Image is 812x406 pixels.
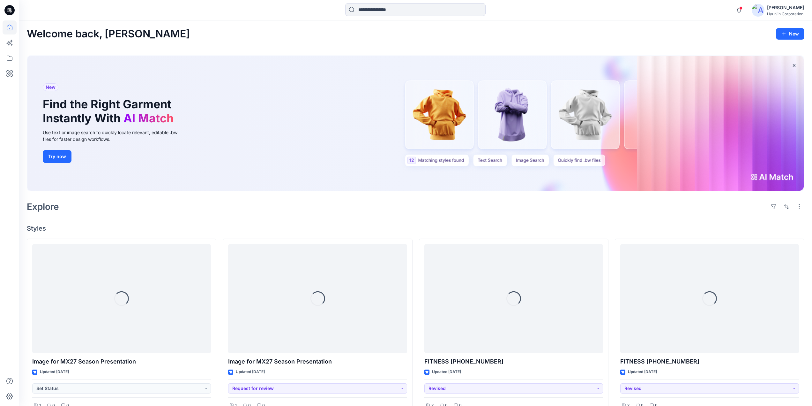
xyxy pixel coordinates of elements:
[43,150,71,163] button: Try now
[752,4,764,17] img: avatar
[628,369,657,375] p: Updated [DATE]
[776,28,804,40] button: New
[767,11,804,16] div: Hyunjin Corporation
[32,357,211,366] p: Image for MX27 Season Presentation
[27,28,190,40] h2: Welcome back, [PERSON_NAME]
[123,111,174,125] span: AI Match
[236,369,265,375] p: Updated [DATE]
[27,225,804,232] h4: Styles
[43,129,186,142] div: Use text or image search to quickly locate relevant, editable .bw files for faster design workflows.
[43,97,177,125] h1: Find the Right Garment Instantly With
[228,357,407,366] p: Image for MX27 Season Presentation
[40,369,69,375] p: Updated [DATE]
[620,357,799,366] p: FITNESS [PHONE_NUMBER]
[767,4,804,11] div: [PERSON_NAME]
[46,83,56,91] span: New
[424,357,603,366] p: FITNESS [PHONE_NUMBER]
[432,369,461,375] p: Updated [DATE]
[27,202,59,212] h2: Explore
